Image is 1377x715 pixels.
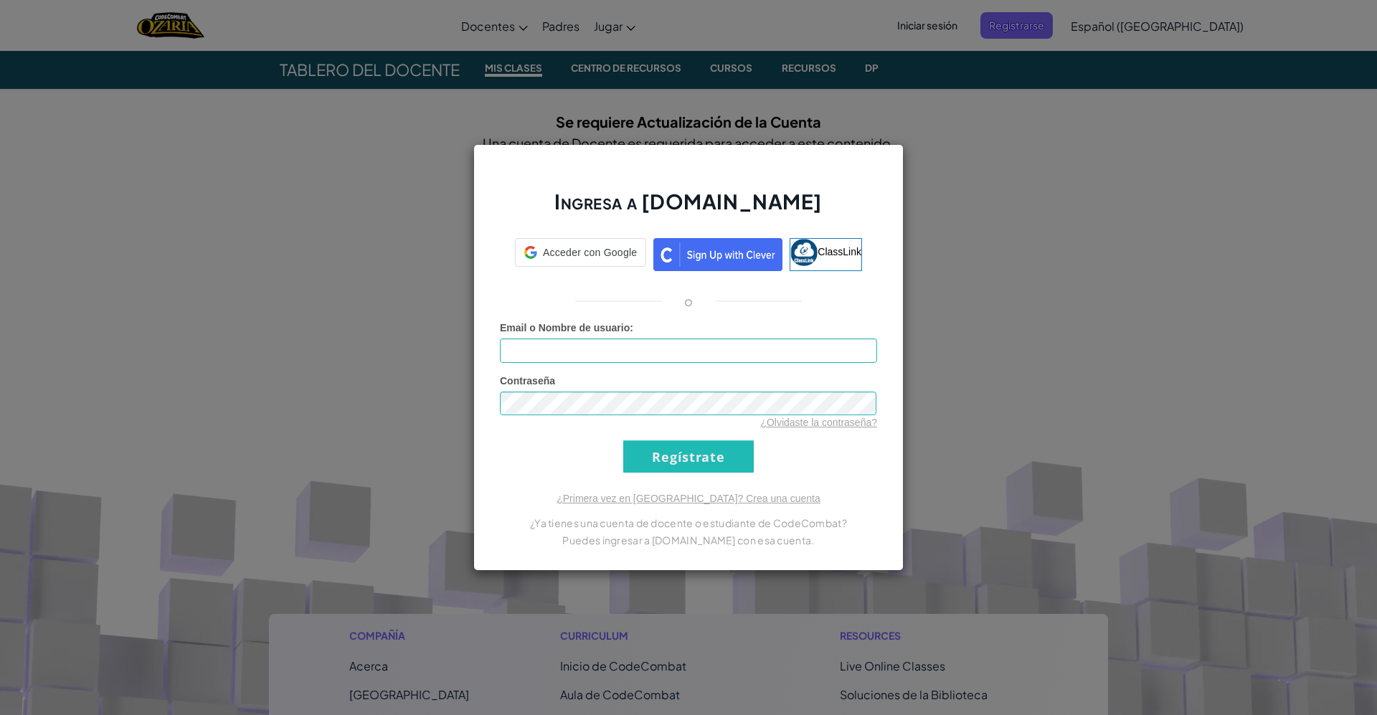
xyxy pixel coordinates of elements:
[557,493,820,504] a: ¿Primera vez en [GEOGRAPHIC_DATA]? Crea una cuenta
[500,375,555,387] span: Contraseña
[515,238,646,267] div: Acceder con Google
[653,238,782,271] img: clever_sso_button@2x.png
[500,322,630,333] span: Email o Nombre de usuario
[760,417,877,428] a: ¿Olvidaste la contraseña?
[500,514,877,531] p: ¿Ya tienes una cuenta de docente o estudiante de CodeCombat?
[543,245,637,260] span: Acceder con Google
[515,238,646,271] a: Acceder con Google
[818,245,861,257] span: ClassLink
[684,293,693,310] p: o
[500,188,877,229] h2: Ingresa a [DOMAIN_NAME]
[500,321,633,335] label: :
[500,531,877,549] p: Puedes ingresar a [DOMAIN_NAME] con esa cuenta.
[790,239,818,266] img: classlink-logo-small.png
[623,440,754,473] input: Regístrate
